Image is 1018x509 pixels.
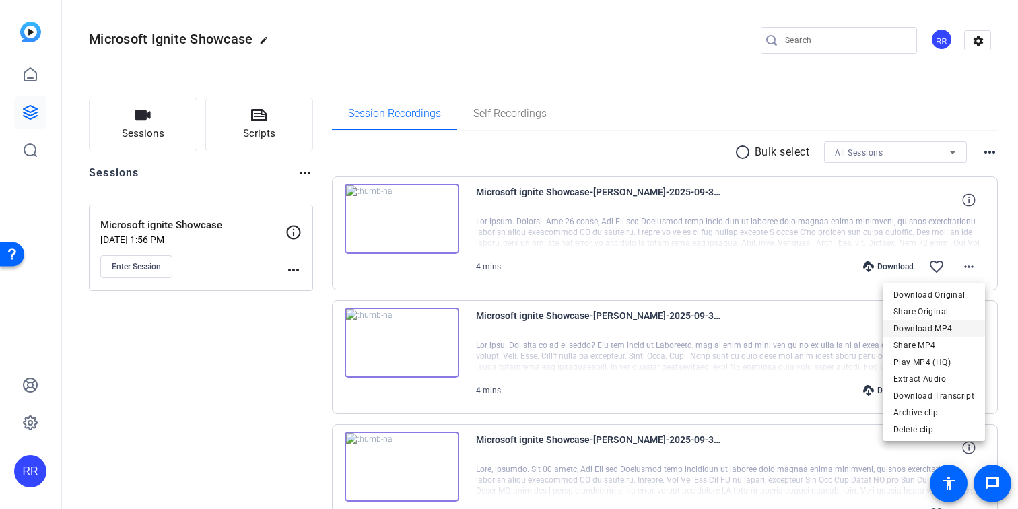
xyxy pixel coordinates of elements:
span: Archive clip [893,405,974,421]
span: Delete clip [893,421,974,438]
span: Play MP4 (HQ) [893,354,974,370]
span: Download Original [893,287,974,303]
span: Download Transcript [893,388,974,404]
span: Share MP4 [893,337,974,353]
span: Download MP4 [893,320,974,337]
span: Share Original [893,304,974,320]
span: Extract Audio [893,371,974,387]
